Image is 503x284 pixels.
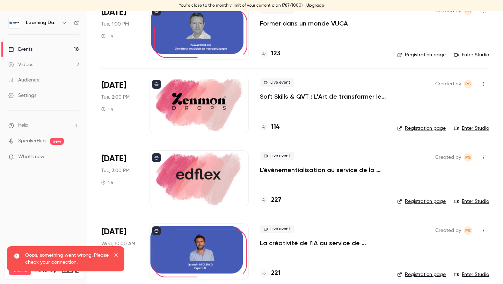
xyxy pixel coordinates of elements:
a: Enter Studio [454,271,489,278]
a: Enter Studio [454,125,489,132]
span: [DATE] [101,226,126,237]
button: close [114,252,119,260]
a: Upgrade [306,3,324,8]
span: PS [465,226,471,235]
span: PS [465,153,471,162]
div: 1 h [101,106,113,112]
div: Oct 8 Wed, 10:00 AM (Europe/Paris) [101,223,138,279]
a: Enter Studio [454,51,489,58]
div: Videos [8,61,33,68]
span: Created by [435,153,461,162]
span: [DATE] [101,7,126,18]
a: Former dans un monde VUCA [260,19,348,28]
h6: Learning Days [26,19,59,26]
a: 114 [260,122,279,132]
div: Oct 7 Tue, 2:00 PM (Europe/Paris) [101,77,138,133]
div: Events [8,46,32,53]
div: 1 h [101,33,113,39]
span: Tue, 1:00 PM [101,21,129,28]
span: Live event [260,225,294,233]
span: What's new [18,153,44,161]
a: 123 [260,49,280,58]
a: Enter Studio [454,198,489,205]
a: 227 [260,196,281,205]
div: 1 h [101,180,113,185]
span: Help [18,122,28,129]
span: Live event [260,78,294,87]
div: Settings [8,92,36,99]
span: Live event [260,152,294,160]
span: Created by [435,226,461,235]
span: Prad Selvarajah [464,226,472,235]
a: La créativité de l'IA au service de l'expérience apprenante. [260,239,386,247]
a: Registration page [397,198,446,205]
a: Soft Skills & QVT : L'Art de transformer les compétences humaines en levier de bien-être et perfo... [260,92,386,101]
iframe: Noticeable Trigger [71,154,79,160]
span: Created by [435,80,461,88]
a: L'événementialisation au service de la formation : engagez vos apprenants tout au long de l’année [260,166,386,174]
h4: 114 [271,122,279,132]
a: Registration page [397,51,446,58]
a: SpeakerHub [18,137,46,145]
div: Oct 7 Tue, 3:00 PM (Europe/Paris) [101,150,138,206]
div: Oct 7 Tue, 1:00 PM (Europe/Paris) [101,4,138,60]
span: [DATE] [101,80,126,91]
span: Tue, 2:00 PM [101,94,130,101]
p: Oops, something went wrong. Please check your connection. [25,252,109,266]
span: new [50,138,64,145]
span: [DATE] [101,153,126,164]
img: Learning Days [9,17,20,28]
a: 221 [260,269,280,278]
h4: 123 [271,49,280,58]
span: Tue, 3:00 PM [101,167,130,174]
span: Prad Selvarajah [464,80,472,88]
a: Registration page [397,271,446,278]
h4: 221 [271,269,280,278]
span: PS [465,80,471,88]
h4: 227 [271,196,281,205]
a: Registration page [397,125,446,132]
li: help-dropdown-opener [8,122,79,129]
span: Prad Selvarajah [464,153,472,162]
span: Wed, 10:00 AM [101,240,135,247]
div: Audience [8,77,39,84]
